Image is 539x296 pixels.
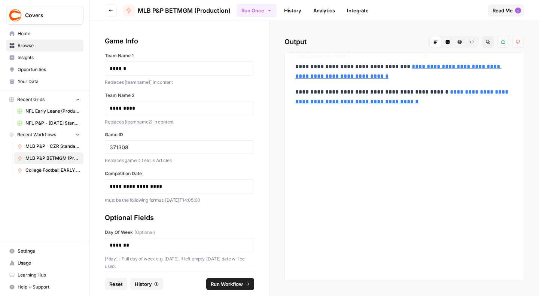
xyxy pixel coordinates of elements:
[18,78,80,85] span: Your Data
[17,96,45,103] span: Recent Grids
[105,118,254,126] p: Replaces [teamname2] in content
[105,131,254,138] label: Game ID
[25,108,80,115] span: NFL Early Leans (Production) Grid
[309,4,339,16] a: Analytics
[14,140,83,152] a: MLB P&P - CZR Standard (Production)
[134,229,155,236] span: (Optional)
[6,64,83,76] a: Opportunities
[14,105,83,117] a: NFL Early Leans (Production) Grid
[14,117,83,129] a: NFL P&P - [DATE] Standard (Production) Grid
[105,92,254,99] label: Team Name 2
[14,152,83,164] a: MLB P&P BETMGM (Production)
[105,157,254,164] p: Replaces gameID field in Articles
[105,213,254,223] div: Optional Fields
[18,66,80,73] span: Opportunities
[9,9,22,22] img: Covers Logo
[105,278,127,290] button: Reset
[294,49,420,62] span: [URL][DOMAIN_NAME]
[18,248,80,254] span: Settings
[6,76,83,88] a: Your Data
[493,7,513,14] span: Read Me
[18,30,80,37] span: Home
[25,120,80,126] span: NFL P&P - [DATE] Standard (Production) Grid
[237,4,277,17] button: Run Once
[6,6,83,25] button: Workspace: Covers
[6,52,83,64] a: Insights
[206,278,254,290] button: Run Workflow
[211,280,243,288] span: Run Workflow
[342,4,373,16] a: Integrate
[105,229,254,236] label: Day Of Week
[14,164,83,176] a: College Football EARLY LEANS (Production)
[6,245,83,257] a: Settings
[18,272,80,278] span: Learning Hub
[6,40,83,52] a: Browse
[18,42,80,49] span: Browse
[105,52,254,59] label: Team Name 1
[6,269,83,281] a: Learning Hub
[488,4,524,16] button: Read Me
[6,94,83,105] button: Recent Grids
[109,280,123,288] span: Reset
[105,79,254,86] p: Replaces [teamname1] in content
[105,196,254,204] p: must be the following format: [DATE]T14:05:00
[18,260,80,266] span: Usage
[25,167,80,174] span: College Football EARLY LEANS (Production)
[130,278,163,290] button: History
[25,12,70,19] span: Covers
[6,281,83,293] button: Help + Support
[123,4,231,16] a: MLB P&P BETMGM (Production)
[18,54,80,61] span: Insights
[280,4,306,16] a: History
[135,280,152,288] span: History
[284,36,524,48] h2: Output
[105,255,254,270] p: [*day] - Full day of week e.g. [DATE]. If left empty, [DATE] date will be used.
[105,36,254,46] div: Game Info
[6,129,83,140] button: Recent Workflows
[6,28,83,40] a: Home
[6,257,83,269] a: Usage
[138,6,231,15] span: MLB P&P BETMGM (Production)
[25,155,80,162] span: MLB P&P BETMGM (Production)
[18,284,80,290] span: Help + Support
[25,143,80,150] span: MLB P&P - CZR Standard (Production)
[17,131,56,138] span: Recent Workflows
[105,170,254,177] label: Competition Date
